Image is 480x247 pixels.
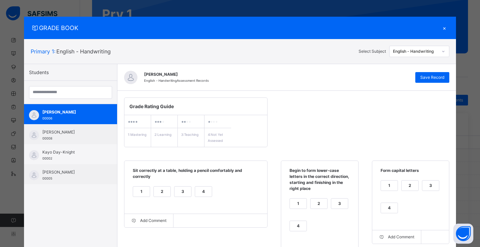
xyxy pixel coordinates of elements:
i: ★ [135,120,137,123]
div: 3 [331,199,348,209]
span: [PERSON_NAME] [42,169,102,175]
div: Select Subject [359,48,386,54]
i: ★ [157,120,159,123]
img: default.svg [29,110,39,120]
span: Primary 1 : [31,48,55,55]
img: default.svg [124,71,137,84]
div: 4 [195,187,212,197]
div: 2 [311,199,327,209]
span: English - Handwriting Assessment Records [144,79,209,82]
div: 1 [290,199,307,209]
i: ★ [154,120,157,123]
span: GRADE BOOK [31,23,439,32]
div: 4 [381,203,398,213]
i: ★ [159,120,161,123]
span: 00005 [42,177,52,180]
span: Form capital letters [379,168,442,179]
div: 1 [133,187,150,197]
span: Kayo Day-Knight [42,149,102,155]
i: ★ [183,120,186,123]
span: English - Handwriting [56,48,111,55]
i: ★ [186,120,188,123]
div: Add Comment [372,230,421,244]
span: [PERSON_NAME] [42,129,102,135]
i: ★ [162,120,164,123]
div: English - Handwriting [393,48,438,54]
span: [PERSON_NAME] [144,71,409,77]
div: × [439,23,449,32]
span: 3 : Teaching [181,133,198,137]
span: Sit correctly at a table, holding a pencil comfortably and correctly [131,168,261,185]
i: ★ [128,120,130,123]
span: 4 : Not Yet Assessed [208,133,223,143]
i: ★ [181,120,183,123]
span: Students [29,69,49,76]
div: Add Comment [124,214,173,227]
i: ★ [132,120,135,123]
div: 3 [174,187,191,197]
span: Begin to form lower-case letters in the correct direction, starting and finishing in the right place [288,168,351,197]
span: [PERSON_NAME] [42,109,102,115]
span: 2 : Learning [154,133,171,137]
i: ★ [130,120,132,123]
div: 2 [402,181,418,191]
i: ★ [210,120,212,123]
span: 00008 [42,137,52,140]
div: 3 [422,181,439,191]
span: 00006 [42,116,52,120]
i: ★ [215,120,217,123]
div: 4 [290,221,307,231]
i: ★ [208,120,210,123]
img: default.svg [29,130,39,140]
span: 00002 [42,157,52,160]
button: Open asap [453,224,473,244]
img: default.svg [29,150,39,160]
span: Grade Rating Guide [129,103,263,110]
i: ★ [212,120,215,123]
div: 1 [381,181,398,191]
span: Save Record [420,74,444,80]
i: ★ [188,120,191,123]
span: 1 : Mastering [128,133,146,137]
img: default.svg [29,170,39,180]
div: 2 [154,187,170,197]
